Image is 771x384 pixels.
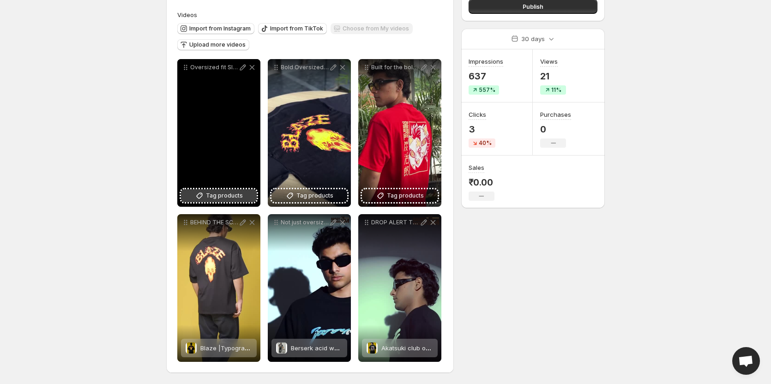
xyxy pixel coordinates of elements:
span: Upload more videos [189,41,246,48]
button: Tag products [362,189,438,202]
p: ₹0.00 [469,177,494,188]
h3: Purchases [540,110,571,119]
button: Import from Instagram [177,23,254,34]
button: Tag products [181,189,257,202]
p: 30 days [521,34,545,43]
div: DROP ALERT The waits over [PERSON_NAME] just landed heavy Drip that speaks loud fits that dont fo... [358,214,441,362]
p: Oversized fit Slayer energy Rock the streets like a [GEOGRAPHIC_DATA] [PERSON_NAME] TEE now live ... [190,64,238,71]
div: BEHIND THE SCENE bts trending explore trendingreels ootd explorepage fashion joysharma baggymonkB... [177,214,260,362]
span: 557% [479,86,495,94]
button: Import from TikTok [258,23,327,34]
span: 40% [479,139,492,147]
div: Oversized fit Slayer energy Rock the streets like a [GEOGRAPHIC_DATA] [PERSON_NAME] TEE now live ... [177,59,260,207]
div: Not just oversized its overthought Drop into the driftBerserk acid washed oversized TshirtBerserk... [268,214,351,362]
span: Publish [523,2,543,11]
div: Built for the bold Crafted to stand out Not just a print its a statement Oversized Heavyweight Un... [358,59,441,207]
h3: Views [540,57,558,66]
h3: Impressions [469,57,503,66]
button: Upload more videos [177,39,249,50]
span: Import from Instagram [189,25,251,32]
span: Akatsuki club oversized tshirt [381,344,467,352]
span: Tag products [296,191,333,200]
span: 11% [551,86,561,94]
p: Not just oversized its overthought Drop into the drift [281,219,329,226]
p: 0 [540,124,571,135]
span: Videos [177,11,197,18]
span: Import from TikTok [270,25,323,32]
p: 637 [469,71,503,82]
p: Built for the bold Crafted to stand out Not just a print its a statement Oversized Heavyweight Un... [371,64,419,71]
button: Tag products [271,189,347,202]
h3: Clicks [469,110,486,119]
p: BEHIND THE SCENE bts trending explore trendingreels ootd explorepage fashion joysharma baggymonk [190,219,238,226]
p: Bold Oversized Undeniably You This isnt just streetwear its a whole statement BaggyMonk drops are... [281,64,329,71]
span: Berserk acid washed oversized Tshirt [291,344,401,352]
span: Tag products [206,191,243,200]
h3: Sales [469,163,484,172]
p: 21 [540,71,566,82]
a: Open chat [732,347,760,375]
span: Blaze |Typography| Oversized T-shirt [200,344,310,352]
p: 3 [469,124,495,135]
span: Tag products [387,191,424,200]
p: DROP ALERT The waits over [PERSON_NAME] just landed heavy Drip that speaks loud fits that dont fo... [371,219,419,226]
div: Bold Oversized Undeniably You This isnt just streetwear its a whole statement BaggyMonk drops are... [268,59,351,207]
